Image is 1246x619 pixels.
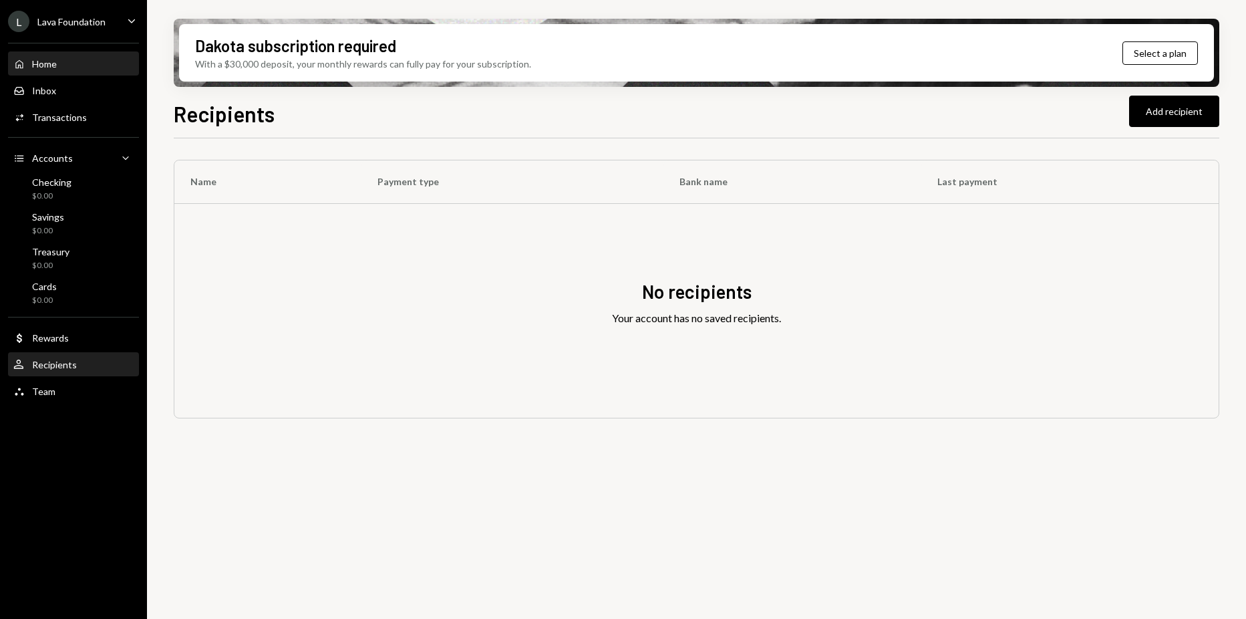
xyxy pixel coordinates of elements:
div: Team [32,386,55,397]
div: $0.00 [32,225,64,237]
div: Dakota subscription required [195,35,396,57]
h1: Recipients [174,100,275,127]
a: Treasury$0.00 [8,242,139,274]
button: Select a plan [1122,41,1198,65]
div: $0.00 [32,191,71,202]
div: Recipients [32,359,77,370]
a: Checking$0.00 [8,172,139,205]
div: With a $30,000 deposit, your monthly rewards can fully pay for your subscription. [195,57,531,71]
th: Payment type [361,160,663,203]
div: Savings [32,211,64,223]
div: Treasury [32,246,69,257]
a: Home [8,51,139,76]
a: Inbox [8,78,139,102]
a: Rewards [8,326,139,350]
div: Rewards [32,332,69,344]
div: L [8,11,29,32]
th: Bank name [663,160,922,203]
button: Add recipient [1129,96,1219,127]
div: Home [32,58,57,70]
div: Lava Foundation [37,16,106,27]
div: Accounts [32,152,73,164]
div: No recipients [642,279,752,305]
a: Savings$0.00 [8,207,139,239]
div: Inbox [32,85,56,96]
a: Transactions [8,105,139,129]
th: Name [174,160,361,203]
a: Recipients [8,352,139,376]
a: Team [8,379,139,403]
th: Last payment [921,160,1219,203]
div: Checking [32,176,71,188]
div: $0.00 [32,295,57,306]
div: Transactions [32,112,87,123]
a: Cards$0.00 [8,277,139,309]
div: Cards [32,281,57,292]
div: Your account has no saved recipients. [612,310,781,326]
a: Accounts [8,146,139,170]
div: $0.00 [32,260,69,271]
